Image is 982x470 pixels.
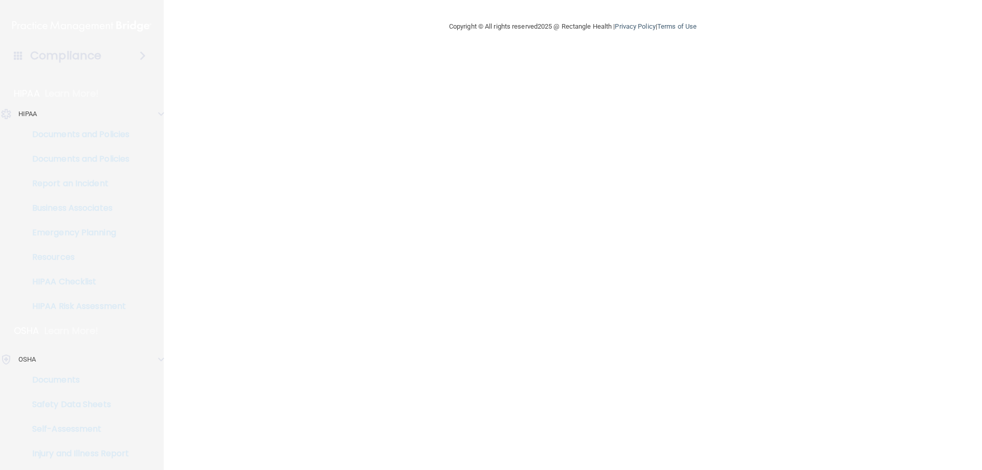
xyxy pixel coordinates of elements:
p: Business Associates [7,203,146,213]
p: Report an Incident [7,178,146,189]
a: Privacy Policy [615,23,655,30]
p: Learn More! [44,325,99,337]
h4: Compliance [30,49,101,63]
p: Documents [7,375,146,385]
p: Documents and Policies [7,129,146,140]
p: Emergency Planning [7,228,146,238]
div: Copyright © All rights reserved 2025 @ Rectangle Health | | [386,10,760,43]
p: Resources [7,252,146,262]
p: HIPAA [18,108,37,120]
p: HIPAA Risk Assessment [7,301,146,311]
p: HIPAA Checklist [7,277,146,287]
p: Self-Assessment [7,424,146,434]
p: HIPAA [14,87,40,100]
p: OSHA [18,353,36,366]
p: Injury and Illness Report [7,449,146,459]
p: Learn More! [45,87,99,100]
p: Documents and Policies [7,154,146,164]
a: Terms of Use [657,23,697,30]
img: PMB logo [12,16,151,36]
p: OSHA [14,325,39,337]
p: Safety Data Sheets [7,399,146,410]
